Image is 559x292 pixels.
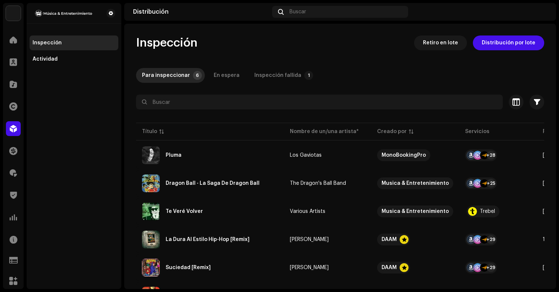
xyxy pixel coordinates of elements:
[382,177,449,189] div: Musica & Entretenimiento
[487,179,495,188] div: +25
[543,265,558,270] span: 11 jul 2025
[142,68,190,83] div: Para inspeccionar
[30,52,118,67] re-m-nav-item: Actividad
[193,71,202,80] p-badge: 6
[289,9,306,15] span: Buscar
[166,237,250,242] div: La Dura Al Estilo Hip-Hop [Remix]
[166,153,182,158] div: Pluma
[382,262,397,274] div: DAAM
[290,181,346,186] div: The Dragon's Ball Band
[543,153,558,158] span: 28 jul 2025
[142,146,160,164] img: 7910e16e-2dfa-478a-83d3-31842b5582c1
[543,209,558,214] span: 5 oct 2014
[142,128,157,135] div: Título
[136,95,503,109] input: Buscar
[543,181,558,186] span: 12 jul 2019
[166,265,211,270] div: Suciedad [Remix]
[33,40,62,46] div: Inspección
[377,206,453,217] span: Musica & Entretenimiento
[382,149,426,161] div: MonoBookingPro
[290,181,365,186] span: The Dragon's Ball Band
[33,56,58,62] div: Actividad
[377,177,453,189] span: Musica & Entretenimiento
[482,35,535,50] span: Distribución por lote
[382,206,449,217] div: Musica & Entretenimiento
[133,9,269,15] div: Distribución
[487,151,495,160] div: +28
[290,265,329,270] div: [PERSON_NAME]
[290,209,365,214] span: Various Artists
[142,203,160,220] img: 087dc165-a837-4727-b748-98aea6dad15d
[6,6,21,21] img: 78f3867b-a9d0-4b96-9959-d5e4a689f6cf
[487,263,495,272] div: +29
[423,35,458,50] span: Retiro en lote
[473,35,544,50] button: Distribución por lote
[304,71,313,80] p-badge: 1
[480,209,495,214] div: Trebel
[166,181,260,186] div: Dragon Ball - La Saga De Dragon Ball
[142,231,160,248] img: dd02bbbd-3767-463d-a017-ee61a8df7765
[214,68,240,83] div: En espera
[377,149,453,161] span: MonoBookingPro
[166,209,203,214] div: Te Veré Volver
[142,259,160,276] img: 7c515f84-388b-4659-985c-53423c2ee4d7
[290,153,322,158] div: Los Gaviotas
[382,234,397,245] div: DAAM
[290,265,365,270] span: Lenwa Dura
[33,9,95,18] img: 0c43ecd2-0fe7-4201-bfd0-35d22d5c77cb
[290,237,365,242] span: Lenwa Dura
[377,262,453,274] span: DAAM
[290,153,365,158] span: Los Gaviotas
[377,234,453,245] span: DAAM
[142,174,160,192] img: c6f152d9-7ad9-488d-b629-0827a090a1a8
[377,128,407,135] div: Creado por
[136,35,197,50] span: Inspección
[30,35,118,50] re-m-nav-item: Inspección
[290,209,325,214] div: Various Artists
[254,68,301,83] div: Inspección fallida
[290,237,329,242] div: [PERSON_NAME]
[414,35,467,50] button: Retiro en lote
[487,235,495,244] div: +29
[535,6,547,18] img: c904f273-36fb-4b92-97b0-1c77b616e906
